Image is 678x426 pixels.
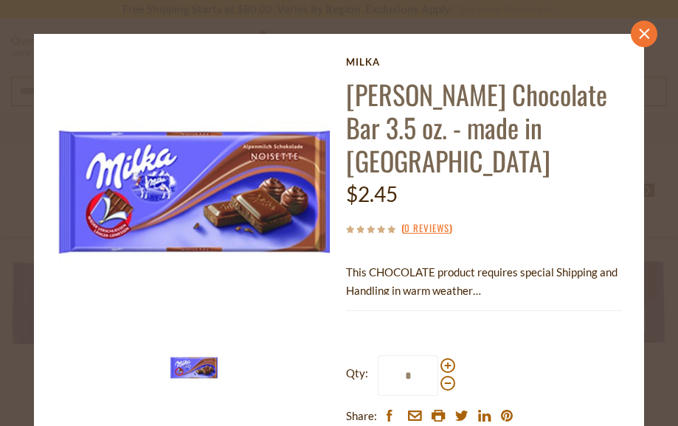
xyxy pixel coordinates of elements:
[346,407,377,425] span: Share:
[346,181,398,206] span: $2.45
[404,220,449,237] a: 0 Reviews
[170,344,218,391] img: Milka Noisette Chocolate Bar
[346,364,368,383] strong: Qty:
[378,355,438,396] input: Qty:
[401,220,452,235] span: ( )
[346,56,622,68] a: Milka
[346,263,622,300] p: This CHOCOLATE product requires special Shipping and Handling in warm weather
[346,74,607,180] a: [PERSON_NAME] Chocolate Bar 3.5 oz. - made in [GEOGRAPHIC_DATA]
[58,56,330,327] img: Milka Noisette Chocolate Bar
